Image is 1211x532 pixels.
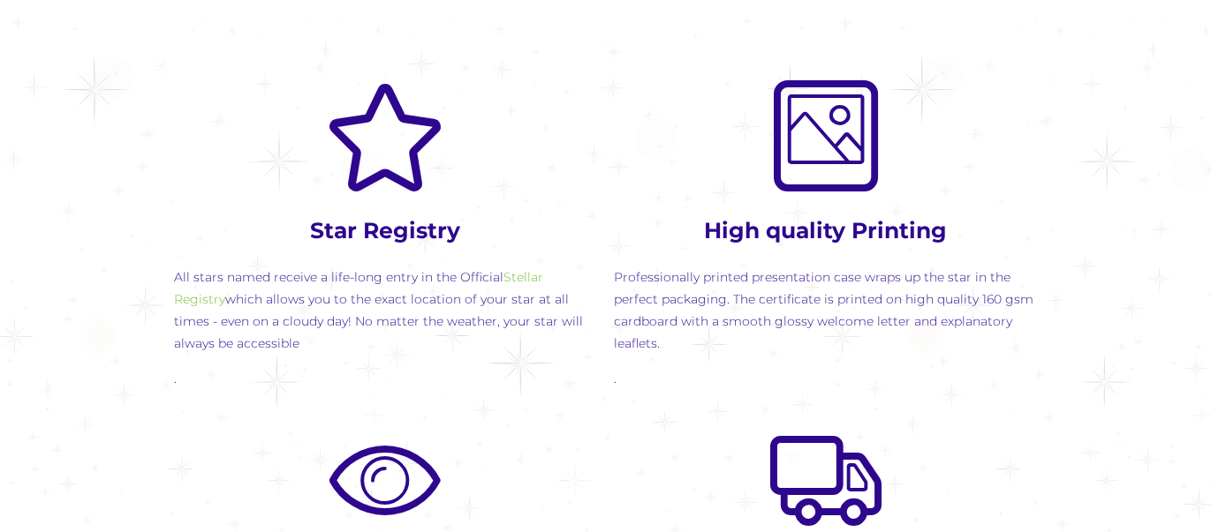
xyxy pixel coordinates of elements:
[174,269,543,307] a: Stellar Registry
[614,54,1036,390] div: .
[614,266,1036,355] p: Professionally printed presentation case wraps up the star in the perfect packaging. The certific...
[704,217,947,244] b: High quality Printing
[310,217,460,244] b: Star Registry
[174,54,596,390] div: .
[174,266,596,355] p: All stars named receive a life-long entry in the Official which allows you to the exact location ...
